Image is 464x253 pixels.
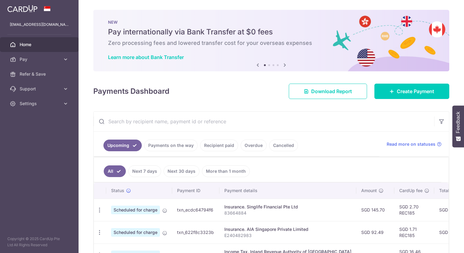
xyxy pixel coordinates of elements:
a: Next 7 days [128,165,161,177]
span: Home [20,42,60,48]
a: Payments on the way [144,140,198,151]
button: Feedback - Show survey [452,105,464,147]
p: E240482983 [224,232,351,239]
th: Payment details [219,183,356,199]
td: txn_ecdc64794f6 [172,199,219,221]
span: Scheduled for charge [111,228,160,237]
input: Search by recipient name, payment id or reference [94,112,434,131]
span: Read more on statuses [387,141,435,147]
span: CardUp fee [399,188,423,194]
p: [EMAIL_ADDRESS][DOMAIN_NAME] [10,22,69,28]
a: Upcoming [103,140,142,151]
a: Create Payment [374,84,449,99]
span: Scheduled for charge [111,206,160,214]
span: Amount [361,188,377,194]
a: Download Report [289,84,367,99]
a: More than 1 month [202,165,250,177]
a: All [104,165,126,177]
th: Payment ID [172,183,219,199]
td: SGD 1.71 REC185 [394,221,434,243]
span: Refer & Save [20,71,60,77]
span: Pay [20,56,60,62]
span: Settings [20,101,60,107]
a: Learn more about Bank Transfer [108,54,184,60]
span: Feedback [455,112,461,133]
h6: Zero processing fees and lowered transfer cost for your overseas expenses [108,39,435,47]
div: Insurance. AIA Singapore Private Limited [224,226,351,232]
a: Overdue [241,140,267,151]
div: Insurance. Singlife Financial Pte Ltd [224,204,351,210]
img: CardUp [7,5,37,12]
h4: Payments Dashboard [93,86,169,97]
a: Recipient paid [200,140,238,151]
a: Read more on statuses [387,141,442,147]
span: Download Report [311,88,352,95]
td: SGD 92.49 [356,221,394,243]
p: NEW [108,20,435,25]
img: Bank transfer banner [93,10,449,71]
td: SGD 2.70 REC185 [394,199,434,221]
p: 83664884 [224,210,351,216]
h5: Pay internationally via Bank Transfer at $0 fees [108,27,435,37]
span: Total amt. [439,188,459,194]
a: Cancelled [269,140,298,151]
a: Next 30 days [164,165,199,177]
td: SGD 145.70 [356,199,394,221]
span: Support [20,86,60,92]
span: Create Payment [397,88,434,95]
td: txn_622f8c3323b [172,221,219,243]
span: Status [111,188,124,194]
